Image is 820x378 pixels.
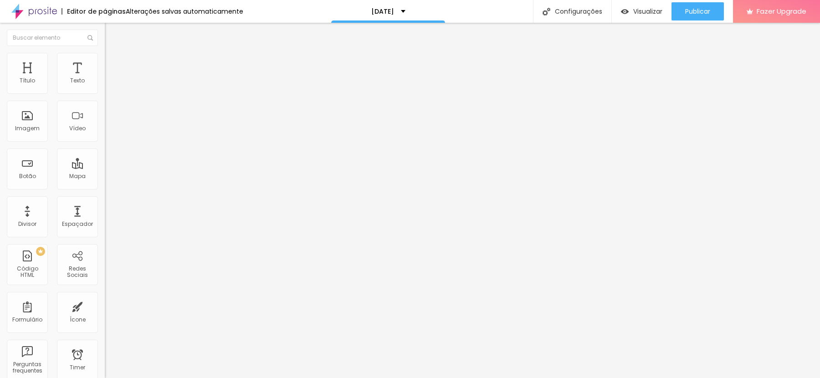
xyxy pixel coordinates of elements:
div: Espaçador [62,221,93,227]
div: Alterações salvas automaticamente [126,8,243,15]
button: Publicar [671,2,724,20]
div: Texto [70,77,85,84]
div: Código HTML [9,266,45,279]
div: Título [20,77,35,84]
img: Icone [87,35,93,41]
div: Botão [19,173,36,179]
div: Mapa [69,173,86,179]
div: Editor de páginas [61,8,126,15]
div: Ícone [70,317,86,323]
div: Redes Sociais [59,266,95,279]
p: [DATE] [371,8,394,15]
div: Perguntas frequentes [9,361,45,374]
div: Timer [70,364,85,371]
span: Publicar [685,8,710,15]
img: view-1.svg [621,8,629,15]
span: Visualizar [633,8,662,15]
div: Formulário [12,317,42,323]
input: Buscar elemento [7,30,98,46]
div: Divisor [18,221,36,227]
div: Vídeo [69,125,86,132]
button: Visualizar [612,2,671,20]
div: Imagem [15,125,40,132]
span: Fazer Upgrade [757,7,806,15]
img: Icone [543,8,550,15]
